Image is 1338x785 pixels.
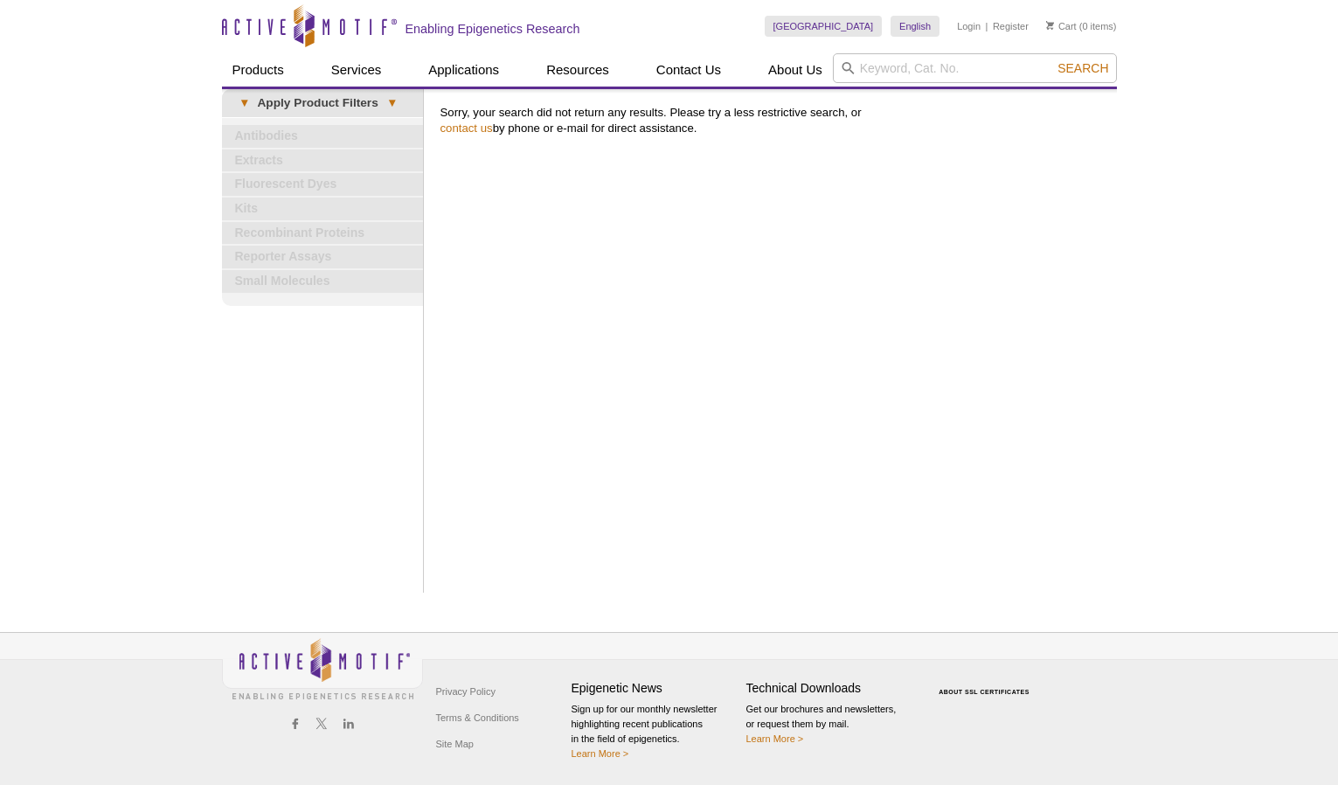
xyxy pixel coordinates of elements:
span: ▾ [231,95,258,111]
a: Reporter Assays [222,246,423,268]
a: Applications [418,53,510,87]
p: Sorry, your search did not return any results. Please try a less restrictive search, or by phone ... [440,105,1108,136]
a: Small Molecules [222,270,423,293]
a: contact us [440,122,493,135]
a: Resources [536,53,620,87]
button: Search [1052,60,1113,76]
a: English [891,16,939,37]
h2: Enabling Epigenetics Research [406,21,580,37]
a: Login [957,20,981,32]
table: Click to Verify - This site chose Symantec SSL for secure e-commerce and confidential communicati... [921,663,1052,702]
h4: Epigenetic News [572,681,738,696]
a: Privacy Policy [432,678,500,705]
a: Services [321,53,392,87]
a: ▾Apply Product Filters▾ [222,89,423,117]
a: Register [993,20,1029,32]
li: (0 items) [1046,16,1117,37]
a: Products [222,53,295,87]
a: Cart [1046,20,1077,32]
a: Site Map [432,731,478,757]
a: Fluorescent Dyes [222,173,423,196]
a: Extracts [222,149,423,172]
img: Active Motif, [222,633,423,704]
span: Search [1057,61,1108,75]
a: [GEOGRAPHIC_DATA] [765,16,883,37]
input: Keyword, Cat. No. [833,53,1117,83]
a: Antibodies [222,125,423,148]
a: Recombinant Proteins [222,222,423,245]
p: Sign up for our monthly newsletter highlighting recent publications in the field of epigenetics. [572,702,738,761]
a: Learn More > [572,748,629,759]
a: Learn More > [746,733,804,744]
a: Contact Us [646,53,731,87]
a: ABOUT SSL CERTIFICATES [939,689,1029,695]
span: ▾ [378,95,406,111]
a: About Us [758,53,833,87]
h4: Technical Downloads [746,681,912,696]
p: Get our brochures and newsletters, or request them by mail. [746,702,912,747]
a: Kits [222,198,423,220]
a: Terms & Conditions [432,705,523,731]
li: | [986,16,988,37]
img: Your Cart [1046,21,1054,30]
